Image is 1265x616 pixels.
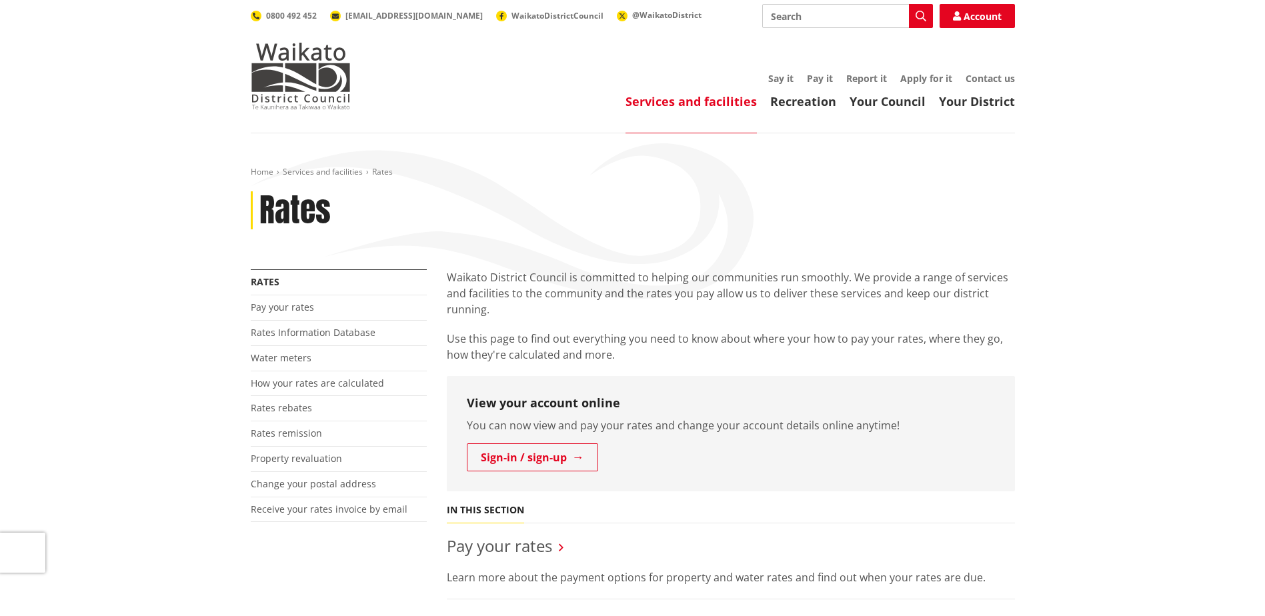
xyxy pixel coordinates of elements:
[768,72,794,85] a: Say it
[283,166,363,177] a: Services and facilities
[266,10,317,21] span: 0800 492 452
[372,166,393,177] span: Rates
[762,4,933,28] input: Search input
[467,396,995,411] h3: View your account online
[940,4,1015,28] a: Account
[345,10,483,21] span: [EMAIL_ADDRESS][DOMAIN_NAME]
[846,72,887,85] a: Report it
[251,301,314,313] a: Pay your rates
[966,72,1015,85] a: Contact us
[251,427,322,439] a: Rates remission
[632,9,702,21] span: @WaikatoDistrict
[251,167,1015,178] nav: breadcrumb
[251,377,384,389] a: How your rates are calculated
[770,93,836,109] a: Recreation
[251,43,351,109] img: Waikato District Council - Te Kaunihera aa Takiwaa o Waikato
[511,10,603,21] span: WaikatoDistrictCouncil
[617,9,702,21] a: @WaikatoDistrict
[807,72,833,85] a: Pay it
[447,505,524,516] h5: In this section
[251,401,312,414] a: Rates rebates
[900,72,952,85] a: Apply for it
[467,443,598,471] a: Sign-in / sign-up
[939,93,1015,109] a: Your District
[251,452,342,465] a: Property revaluation
[447,569,1015,585] p: Learn more about the payment options for property and water rates and find out when your rates ar...
[259,191,331,230] h1: Rates
[625,93,757,109] a: Services and facilities
[447,269,1015,317] p: Waikato District Council is committed to helping our communities run smoothly. We provide a range...
[251,275,279,288] a: Rates
[447,535,552,557] a: Pay your rates
[251,166,273,177] a: Home
[251,326,375,339] a: Rates Information Database
[330,10,483,21] a: [EMAIL_ADDRESS][DOMAIN_NAME]
[447,331,1015,363] p: Use this page to find out everything you need to know about where your how to pay your rates, whe...
[251,10,317,21] a: 0800 492 452
[251,477,376,490] a: Change your postal address
[467,417,995,433] p: You can now view and pay your rates and change your account details online anytime!
[251,351,311,364] a: Water meters
[251,503,407,515] a: Receive your rates invoice by email
[496,10,603,21] a: WaikatoDistrictCouncil
[850,93,926,109] a: Your Council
